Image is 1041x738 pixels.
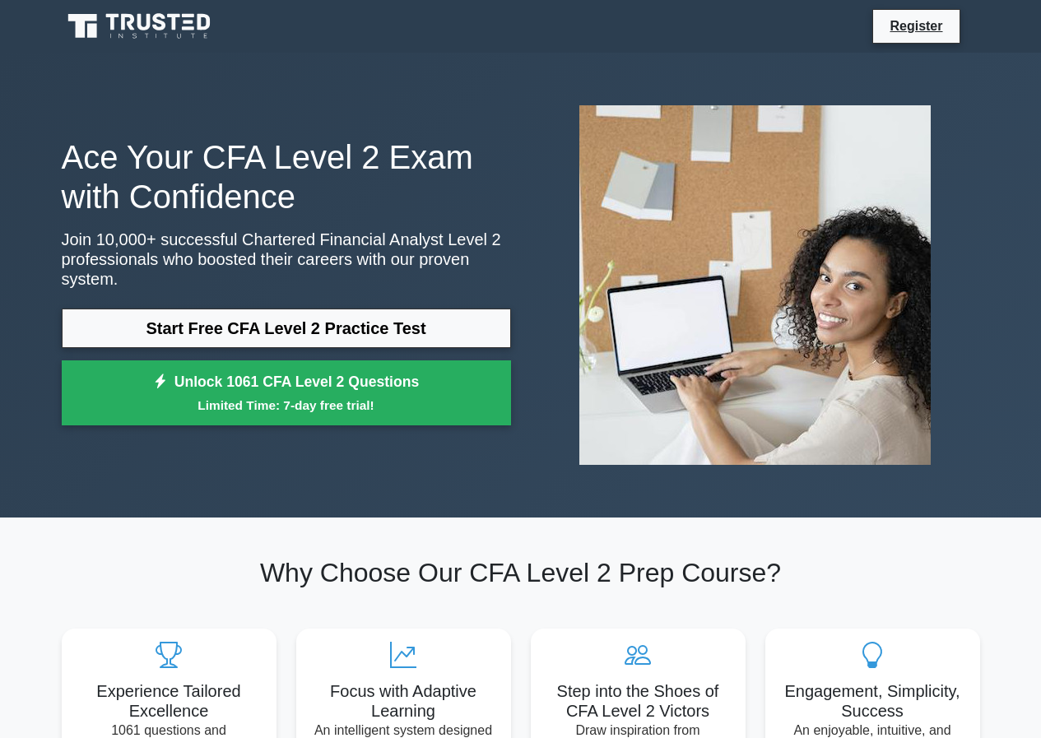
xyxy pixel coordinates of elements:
a: Register [880,16,952,36]
p: Join 10,000+ successful Chartered Financial Analyst Level 2 professionals who boosted their caree... [62,230,511,289]
a: Start Free CFA Level 2 Practice Test [62,309,511,348]
a: Unlock 1061 CFA Level 2 QuestionsLimited Time: 7-day free trial! [62,360,511,426]
h5: Step into the Shoes of CFA Level 2 Victors [544,681,732,721]
h1: Ace Your CFA Level 2 Exam with Confidence [62,137,511,216]
small: Limited Time: 7-day free trial! [82,396,490,415]
h2: Why Choose Our CFA Level 2 Prep Course? [62,557,980,588]
h5: Focus with Adaptive Learning [309,681,498,721]
h5: Engagement, Simplicity, Success [778,681,967,721]
h5: Experience Tailored Excellence [75,681,263,721]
